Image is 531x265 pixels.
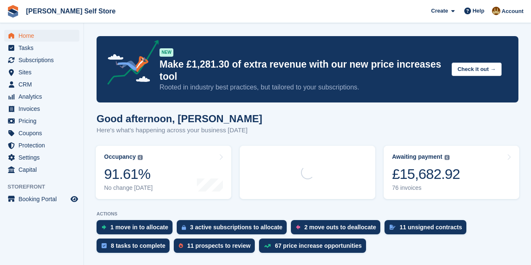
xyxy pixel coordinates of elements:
[400,224,462,231] div: 11 unsigned contracts
[23,4,119,18] a: [PERSON_NAME] Self Store
[18,30,69,42] span: Home
[392,165,460,183] div: £15,682.92
[97,239,174,257] a: 8 tasks to complete
[259,239,370,257] a: 67 price increase opportunities
[264,244,271,248] img: price_increase_opportunities-93ffe204e8149a01c8c9dc8f82e8f89637d9d84a8eef4429ea346261dce0b2c0.svg
[473,7,484,15] span: Help
[4,115,79,127] a: menu
[18,152,69,163] span: Settings
[18,139,69,151] span: Protection
[4,152,79,163] a: menu
[4,164,79,176] a: menu
[452,63,502,76] button: Check it out →
[97,211,518,217] p: ACTIONS
[18,91,69,102] span: Analytics
[392,153,442,160] div: Awaiting payment
[4,91,79,102] a: menu
[97,126,262,135] p: Here's what's happening across your business [DATE]
[104,165,153,183] div: 91.61%
[384,146,519,199] a: Awaiting payment £15,682.92 76 invoices
[7,5,19,18] img: stora-icon-8386f47178a22dfd0bd8f6a31ec36ba5ce8667c1dd55bd0f319d3a0aa187defe.svg
[96,146,231,199] a: Occupancy 91.61% No change [DATE]
[182,225,186,230] img: active_subscription_to_allocate_icon-d502201f5373d7db506a760aba3b589e785aa758c864c3986d89f69b8ff3...
[160,48,173,57] div: NEW
[190,224,283,231] div: 3 active subscriptions to allocate
[492,7,500,15] img: Tom Kingston
[174,239,259,257] a: 11 prospects to review
[100,40,159,88] img: price-adjustments-announcement-icon-8257ccfd72463d97f412b2fc003d46551f7dbcb40ab6d574587a9cd5c0d94...
[18,115,69,127] span: Pricing
[179,243,183,248] img: prospect-51fa495bee0391a8d652442698ab0144808aea92771e9ea1ae160a38d050c398.svg
[18,193,69,205] span: Booking Portal
[502,7,523,16] span: Account
[69,194,79,204] a: Preview store
[4,79,79,90] a: menu
[102,243,107,248] img: task-75834270c22a3079a89374b754ae025e5fb1db73e45f91037f5363f120a921f8.svg
[431,7,448,15] span: Create
[385,220,471,239] a: 11 unsigned contracts
[4,103,79,115] a: menu
[4,66,79,78] a: menu
[304,224,376,231] div: 2 move outs to deallocate
[4,193,79,205] a: menu
[138,155,143,160] img: icon-info-grey-7440780725fd019a000dd9b08b2336e03edf1995a4989e88bcd33f0948082b44.svg
[160,83,445,92] p: Rooted in industry best practices, but tailored to your subscriptions.
[177,220,291,239] a: 3 active subscriptions to allocate
[18,79,69,90] span: CRM
[18,66,69,78] span: Sites
[8,183,84,191] span: Storefront
[104,153,136,160] div: Occupancy
[111,242,165,249] div: 8 tasks to complete
[18,127,69,139] span: Coupons
[18,54,69,66] span: Subscriptions
[390,225,395,230] img: contract_signature_icon-13c848040528278c33f63329250d36e43548de30e8caae1d1a13099fd9432cc5.svg
[4,54,79,66] a: menu
[97,220,177,239] a: 1 move in to allocate
[18,103,69,115] span: Invoices
[4,42,79,54] a: menu
[291,220,385,239] a: 2 move outs to deallocate
[4,30,79,42] a: menu
[97,113,262,124] h1: Good afternoon, [PERSON_NAME]
[18,42,69,54] span: Tasks
[445,155,450,160] img: icon-info-grey-7440780725fd019a000dd9b08b2336e03edf1995a4989e88bcd33f0948082b44.svg
[4,139,79,151] a: menu
[110,224,168,231] div: 1 move in to allocate
[296,225,300,230] img: move_outs_to_deallocate_icon-f764333ba52eb49d3ac5e1228854f67142a1ed5810a6f6cc68b1a99e826820c5.svg
[18,164,69,176] span: Capital
[104,184,153,192] div: No change [DATE]
[275,242,362,249] div: 67 price increase opportunities
[392,184,460,192] div: 76 invoices
[160,58,445,83] p: Make £1,281.30 of extra revenue with our new price increases tool
[187,242,251,249] div: 11 prospects to review
[4,127,79,139] a: menu
[102,225,106,230] img: move_ins_to_allocate_icon-fdf77a2bb77ea45bf5b3d319d69a93e2d87916cf1d5bf7949dd705db3b84f3ca.svg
